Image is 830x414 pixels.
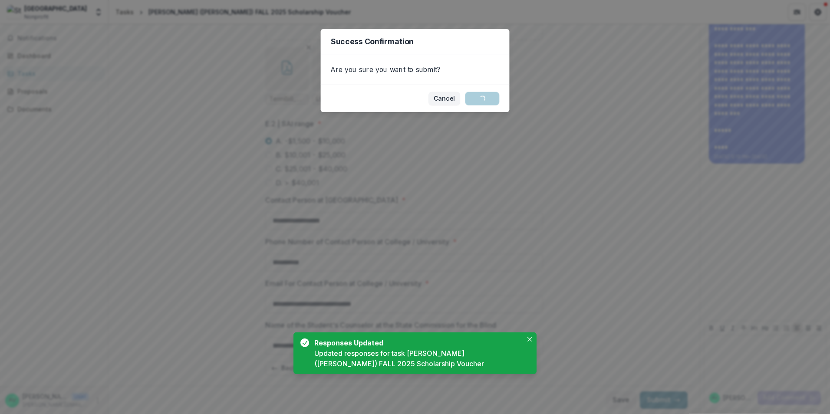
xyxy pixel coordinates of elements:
div: Updated responses for task [PERSON_NAME] ([PERSON_NAME]) FALL 2025 Scholarship Voucher [314,348,523,369]
div: Responses Updated [314,338,519,348]
header: Success Confirmation [321,29,510,54]
button: Cancel [428,92,460,105]
button: Close [524,334,535,345]
div: Are you sure you want to submit? [321,54,510,85]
